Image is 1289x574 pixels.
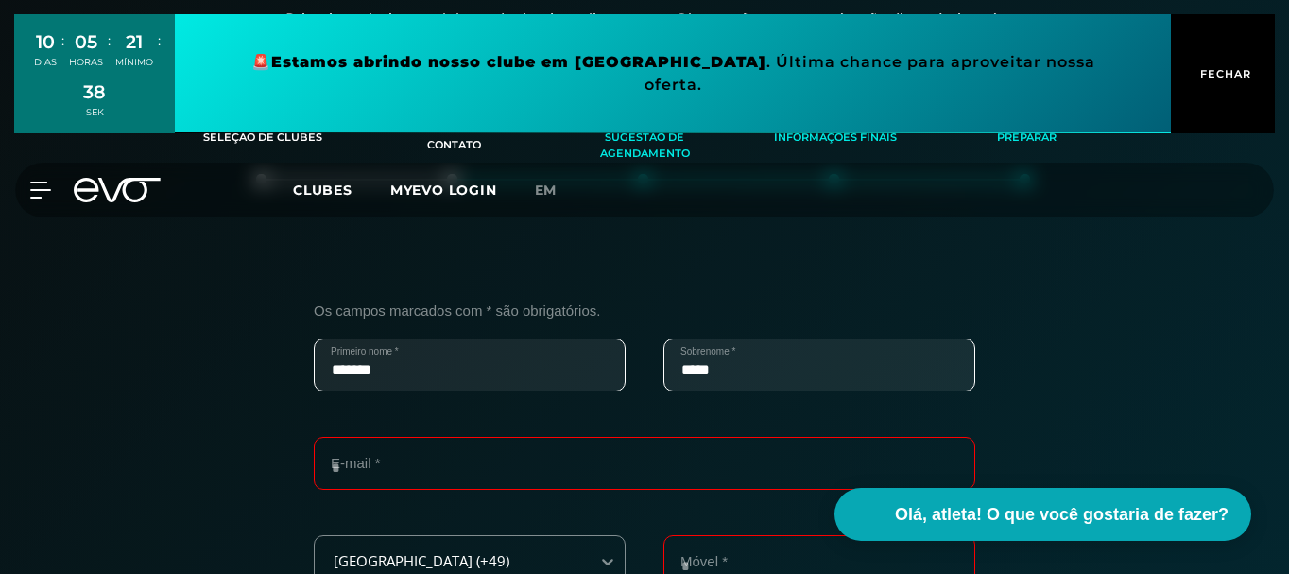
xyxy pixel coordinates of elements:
font: 21 [126,30,143,53]
font: : [108,31,111,49]
font: SEK [86,107,104,117]
font: em [535,182,558,199]
font: HORAS [69,57,103,67]
font: Olá, atleta! O que você gostaria de fazer? [895,505,1229,524]
font: Os campos marcados com * são obrigatórios. [314,303,600,319]
font: DIAS [34,57,57,67]
font: : [61,31,64,49]
font: Clubes [293,182,352,199]
font: MÍNIMO [115,57,153,67]
font: FECHAR [1200,67,1251,80]
a: Clubes [293,181,390,199]
font: : [158,31,161,49]
font: 38 [83,80,106,103]
button: Olá, atleta! O que você gostaria de fazer? [834,488,1251,541]
font: 10 [36,30,55,53]
font: [GEOGRAPHIC_DATA] (+49) [334,551,509,570]
font: 05 [75,30,97,53]
button: FECHAR [1171,14,1275,133]
a: MYEVO LOGIN [390,182,497,199]
a: em [535,180,580,201]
